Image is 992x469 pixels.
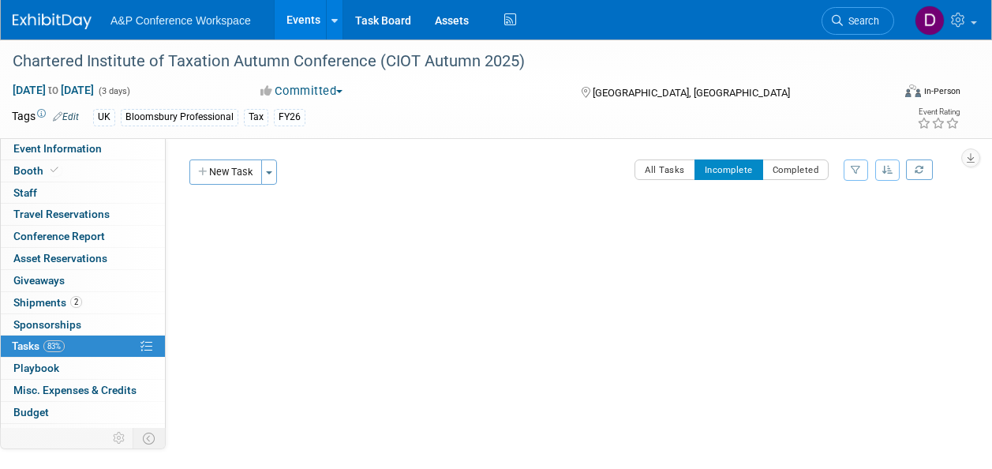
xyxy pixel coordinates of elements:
[13,13,92,29] img: ExhibitDay
[13,252,107,265] span: Asset Reservations
[13,384,137,396] span: Misc. Expenses & Credits
[923,85,960,97] div: In-Person
[1,270,165,291] a: Giveaways
[13,406,49,418] span: Budget
[133,428,166,448] td: Toggle Event Tabs
[915,6,945,36] img: Dave Wright
[43,340,65,352] span: 83%
[110,14,251,27] span: A&P Conference Workspace
[13,428,119,441] span: ROI, Objectives & ROO
[12,83,95,97] span: [DATE] [DATE]
[1,314,165,336] a: Sponsorships
[12,340,65,352] span: Tasks
[917,108,960,116] div: Event Rating
[13,274,65,287] span: Giveaways
[1,402,165,423] a: Budget
[1,182,165,204] a: Staff
[255,83,349,99] button: Committed
[822,7,894,35] a: Search
[1,336,165,357] a: Tasks83%
[97,86,130,96] span: (3 days)
[53,111,79,122] a: Edit
[635,159,695,180] button: All Tasks
[274,109,305,126] div: FY26
[1,226,165,247] a: Conference Report
[106,428,133,448] td: Personalize Event Tab Strip
[13,362,59,374] span: Playbook
[13,208,110,220] span: Travel Reservations
[70,296,82,308] span: 2
[244,109,268,126] div: Tax
[13,164,62,177] span: Booth
[13,296,82,309] span: Shipments
[7,47,879,76] div: Chartered Institute of Taxation Autumn Conference (CIOT Autumn 2025)
[593,87,790,99] span: [GEOGRAPHIC_DATA], [GEOGRAPHIC_DATA]
[1,160,165,182] a: Booth
[51,166,58,174] i: Booth reservation complete
[93,109,115,126] div: UK
[1,292,165,313] a: Shipments2
[905,84,921,97] img: Format-Inperson.png
[1,138,165,159] a: Event Information
[1,380,165,401] a: Misc. Expenses & Credits
[1,358,165,379] a: Playbook
[13,142,102,155] span: Event Information
[13,230,105,242] span: Conference Report
[906,159,933,180] a: Refresh
[12,108,79,126] td: Tags
[189,159,262,185] button: New Task
[1,204,165,225] a: Travel Reservations
[843,15,879,27] span: Search
[694,159,763,180] button: Incomplete
[1,424,165,445] a: ROI, Objectives & ROO
[13,318,81,331] span: Sponsorships
[121,109,238,126] div: Bloomsbury Professional
[1,248,165,269] a: Asset Reservations
[762,159,829,180] button: Completed
[13,186,37,199] span: Staff
[822,82,960,106] div: Event Format
[46,84,61,96] span: to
